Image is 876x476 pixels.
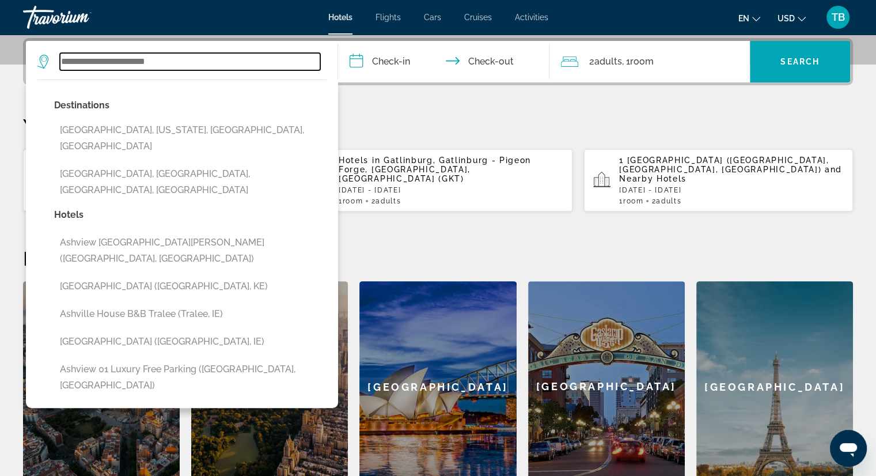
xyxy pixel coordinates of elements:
[778,10,806,27] button: Change currency
[515,13,548,22] a: Activities
[26,41,850,82] div: Search widget
[832,12,845,23] span: TB
[23,2,138,32] a: Travorium
[619,186,844,194] p: [DATE] - [DATE]
[376,197,401,205] span: Adults
[830,430,867,467] iframe: Button to launch messaging window
[589,54,621,70] span: 2
[54,119,327,157] button: [GEOGRAPHIC_DATA], [US_STATE], [GEOGRAPHIC_DATA], [GEOGRAPHIC_DATA]
[54,303,327,325] button: Ashville House B&B Tralee (Tralee, IE)
[619,156,829,174] span: 1 [GEOGRAPHIC_DATA] ([GEOGRAPHIC_DATA], [GEOGRAPHIC_DATA], [GEOGRAPHIC_DATA])
[780,57,820,66] span: Search
[54,232,327,270] button: Ashview [GEOGRAPHIC_DATA][PERSON_NAME] ([GEOGRAPHIC_DATA], [GEOGRAPHIC_DATA])
[656,197,681,205] span: Adults
[424,13,441,22] a: Cars
[54,207,327,223] p: Hotels
[376,13,401,22] a: Flights
[23,149,292,212] button: Hotels in [GEOGRAPHIC_DATA], [GEOGRAPHIC_DATA][DATE] - [DATE]1Room2Adults
[621,54,653,70] span: , 1
[619,197,643,205] span: 1
[54,275,327,297] button: [GEOGRAPHIC_DATA] ([GEOGRAPHIC_DATA], KE)
[339,197,363,205] span: 1
[54,358,327,396] button: Ashview 01 Luxury Free Parking ([GEOGRAPHIC_DATA], [GEOGRAPHIC_DATA])
[343,197,363,205] span: Room
[338,41,550,82] button: Check in and out dates
[54,331,327,353] button: [GEOGRAPHIC_DATA] ([GEOGRAPHIC_DATA], IE)
[651,197,681,205] span: 2
[738,10,760,27] button: Change language
[629,56,653,67] span: Room
[304,149,572,212] button: Hotels in Gatlinburg, Gatlinburg - Pigeon Forge, [GEOGRAPHIC_DATA], [GEOGRAPHIC_DATA] (GKT)[DATE]...
[750,41,850,82] button: Search
[328,13,352,22] a: Hotels
[738,14,749,23] span: en
[23,247,853,270] h2: Featured Destinations
[23,114,853,137] p: Your Recent Searches
[464,13,492,22] a: Cruises
[623,197,644,205] span: Room
[339,186,563,194] p: [DATE] - [DATE]
[339,156,380,165] span: Hotels in
[584,149,853,212] button: 1 [GEOGRAPHIC_DATA] ([GEOGRAPHIC_DATA], [GEOGRAPHIC_DATA], [GEOGRAPHIC_DATA]) and Nearby Hotels[D...
[594,56,621,67] span: Adults
[549,41,750,82] button: Travelers: 2 adults, 0 children
[823,5,853,29] button: User Menu
[778,14,795,23] span: USD
[619,165,842,183] span: and Nearby Hotels
[371,197,401,205] span: 2
[54,163,327,201] button: [GEOGRAPHIC_DATA], [GEOGRAPHIC_DATA], [GEOGRAPHIC_DATA], [GEOGRAPHIC_DATA]
[339,156,531,183] span: Gatlinburg, Gatlinburg - Pigeon Forge, [GEOGRAPHIC_DATA], [GEOGRAPHIC_DATA] (GKT)
[54,97,327,114] p: Destinations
